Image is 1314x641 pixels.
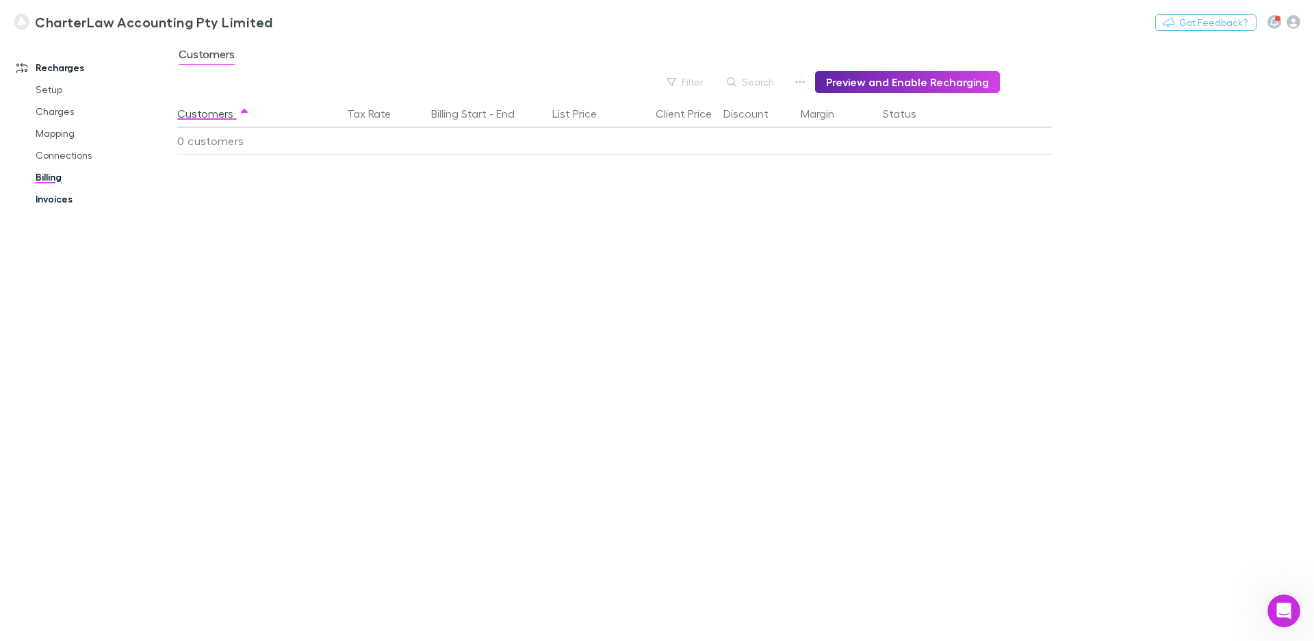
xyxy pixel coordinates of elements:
div: 0 customers [177,127,342,155]
h3: CharterLaw Accounting Pty Limited [35,14,272,30]
span: Customers [179,47,235,65]
a: Mapping [22,122,186,144]
a: CharterLaw Accounting Pty Limited [5,5,281,38]
iframe: Intercom live chat [1267,594,1300,627]
a: Charges [22,101,186,122]
button: Tax Rate [347,100,407,127]
a: Setup [22,79,186,101]
button: Customers [177,100,250,127]
a: Connections [22,144,186,166]
img: CharterLaw Accounting Pty Limited's Logo [14,14,29,30]
button: Status [883,100,933,127]
button: Discount [723,100,785,127]
button: List Price [552,100,613,127]
button: Search [720,74,782,90]
button: Preview and Enable Recharging [815,71,1000,93]
button: Margin [801,100,851,127]
button: Filter [660,74,712,90]
button: Billing Start - End [431,100,531,127]
button: Client Price [656,100,728,127]
a: Billing [22,166,186,188]
button: Got Feedback? [1155,14,1257,31]
a: Invoices [22,188,186,210]
a: Recharges [3,57,186,79]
